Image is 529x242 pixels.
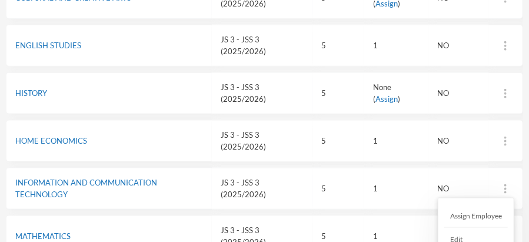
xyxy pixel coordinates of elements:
[444,204,508,228] div: Assign Employee
[212,72,312,114] td: JS 3 - JSS 3 (2025/2026)
[428,168,488,210] td: NO
[212,168,312,210] td: JS 3 - JSS 3 (2025/2026)
[312,168,364,210] td: 5
[373,82,400,104] span: None ( )
[15,41,81,50] a: ENGLISH STUDIES
[364,120,428,162] td: 1
[504,184,507,194] img: more_vert
[312,72,364,114] td: 5
[504,89,507,98] img: more_vert
[375,94,398,104] a: Assign
[15,231,71,241] a: MATHEMATICS
[428,72,488,114] td: NO
[504,41,507,51] img: more_vert
[212,25,312,67] td: JS 3 - JSS 3 (2025/2026)
[312,120,364,162] td: 5
[504,137,507,146] img: more_vert
[428,25,488,67] td: NO
[15,88,47,98] a: HISTORY
[15,178,157,199] a: INFORMATION AND COMMUNICATION TECHNOLOGY
[212,120,312,162] td: JS 3 - JSS 3 (2025/2026)
[15,136,87,145] a: HOME ECONOMICS
[364,25,428,67] td: 1
[428,120,488,162] td: NO
[364,168,428,210] td: 1
[312,25,364,67] td: 5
